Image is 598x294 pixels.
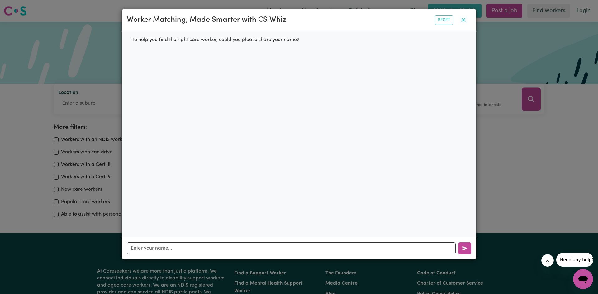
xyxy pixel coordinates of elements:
span: Need any help? [4,4,38,9]
iframe: Message from company [556,253,593,267]
iframe: Button to launch messaging window [573,269,593,289]
button: Reset [435,15,453,25]
iframe: Close message [541,254,554,267]
div: To help you find the right care worker, could you please share your name? [127,31,304,49]
input: Enter your name... [127,242,456,254]
div: Worker Matching, Made Smarter with CS Whiz [127,14,286,26]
